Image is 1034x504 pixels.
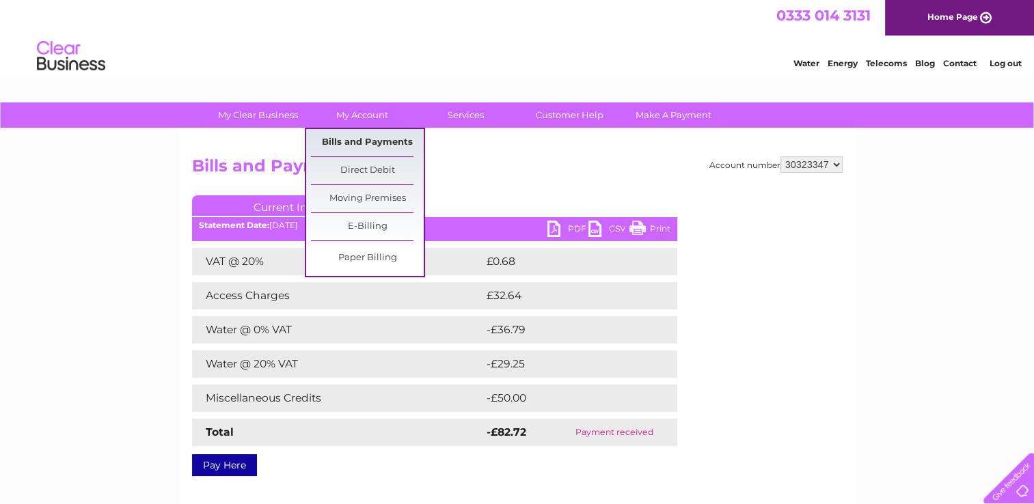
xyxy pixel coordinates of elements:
[311,244,424,272] a: Paper Billing
[206,425,234,438] strong: Total
[483,350,652,378] td: -£29.25
[192,221,677,230] div: [DATE]
[311,185,424,212] a: Moving Premises
[195,8,841,66] div: Clear Business is a trading name of Verastar Limited (registered in [GEOGRAPHIC_DATA] No. 3667643...
[311,213,424,240] a: E-Billing
[776,7,871,24] a: 0333 014 3131
[547,221,588,240] a: PDF
[513,102,626,128] a: Customer Help
[483,384,653,412] td: -£50.00
[192,454,257,476] a: Pay Here
[199,220,269,230] b: Statement Date:
[828,58,858,68] a: Energy
[487,425,526,438] strong: -£82.72
[311,157,424,184] a: Direct Debit
[36,36,106,77] img: logo.png
[588,221,629,240] a: CSV
[192,350,483,378] td: Water @ 20% VAT
[866,58,907,68] a: Telecoms
[192,384,483,412] td: Miscellaneous Credits
[483,282,650,309] td: £32.64
[793,58,819,68] a: Water
[409,102,522,128] a: Services
[709,156,843,173] div: Account number
[192,195,397,216] a: Current Invoice
[483,248,646,275] td: £0.68
[192,156,843,182] h2: Bills and Payments
[192,282,483,309] td: Access Charges
[617,102,730,128] a: Make A Payment
[305,102,418,128] a: My Account
[202,102,314,128] a: My Clear Business
[192,248,483,275] td: VAT @ 20%
[915,58,935,68] a: Blog
[192,316,483,344] td: Water @ 0% VAT
[989,58,1021,68] a: Log out
[483,316,652,344] td: -£36.79
[943,58,977,68] a: Contact
[311,129,424,156] a: Bills and Payments
[552,419,677,446] td: Payment received
[629,221,670,240] a: Print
